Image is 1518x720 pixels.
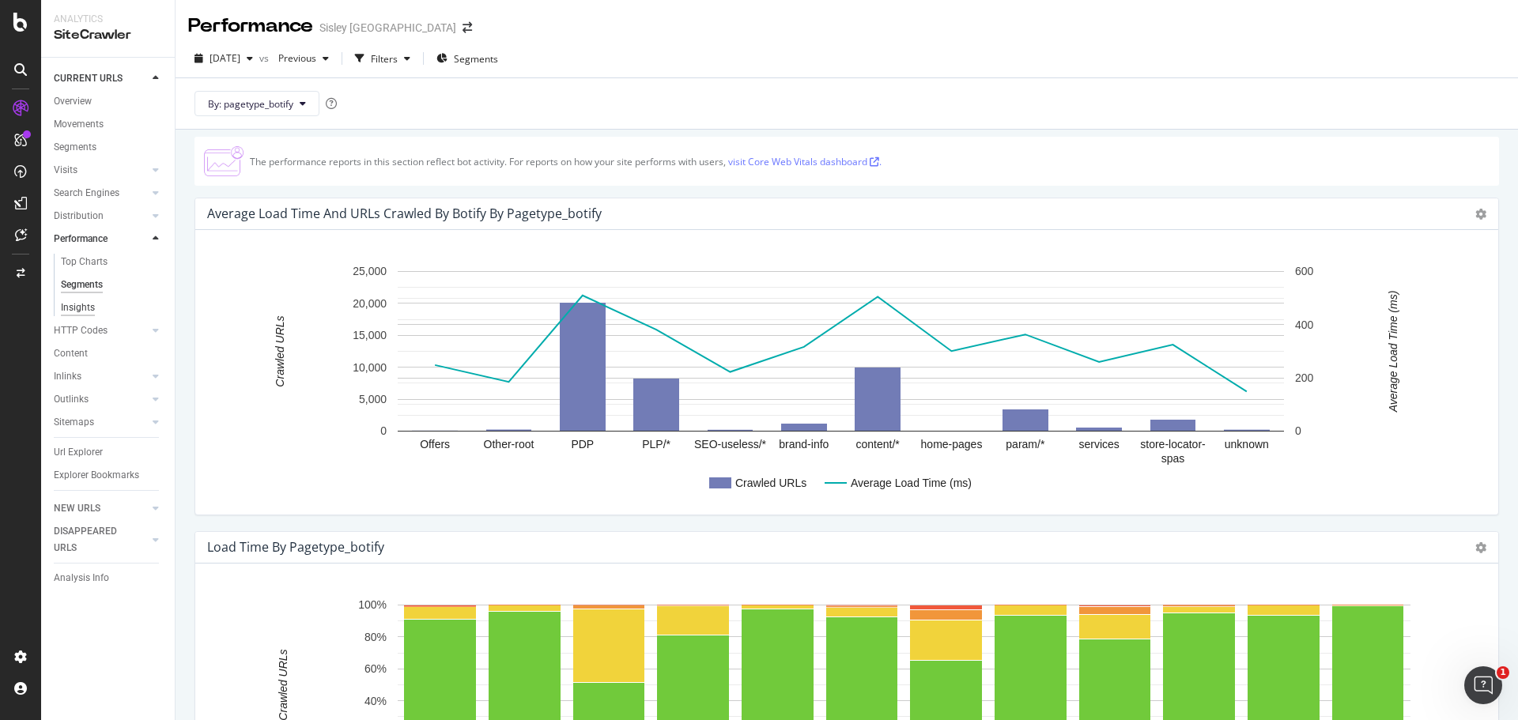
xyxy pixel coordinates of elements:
[364,631,387,643] text: 80%
[353,329,387,341] text: 15,000
[1078,438,1119,450] text: services
[54,162,77,179] div: Visits
[735,477,806,489] text: Crawled URLs
[61,300,164,316] a: Insights
[54,185,148,202] a: Search Engines
[54,116,104,133] div: Movements
[54,208,104,224] div: Distribution
[1497,666,1509,679] span: 1
[54,523,148,556] a: DISAPPEARED URLS
[728,155,882,168] a: visit Core Web Vitals dashboard .
[208,255,1474,502] svg: A chart.
[1387,291,1399,413] text: Average Load Time (ms)
[921,438,983,450] text: home-pages
[54,570,109,586] div: Analysis Info
[54,162,148,179] a: Visits
[54,368,148,385] a: Inlinks
[642,438,670,450] text: PLP/*
[353,297,387,310] text: 20,000
[207,537,384,558] h4: Load Time by pagetype_botify
[188,46,259,71] button: [DATE]
[207,203,602,224] h4: Average Load Time and URLs Crawled by Botify by pagetype_botify
[61,254,108,270] div: Top Charts
[277,649,289,720] text: Crawled URLs
[54,414,94,431] div: Sitemaps
[380,424,387,437] text: 0
[364,662,387,675] text: 60%
[359,393,387,405] text: 5,000
[54,391,89,408] div: Outlinks
[1140,438,1206,450] text: store-locator-
[54,70,148,87] a: CURRENT URLS
[204,146,244,176] img: CjTTJyXI.png
[54,368,81,385] div: Inlinks
[54,93,164,110] a: Overview
[463,22,472,33] div: arrow-right-arrow-left
[54,345,164,362] a: Content
[1225,438,1269,450] text: unknown
[54,467,164,484] a: Explorer Bookmarks
[851,477,972,489] text: Average Load Time (ms)
[54,467,139,484] div: Explorer Bookmarks
[54,13,162,26] div: Analytics
[54,26,162,44] div: SiteCrawler
[274,315,286,386] text: Crawled URLs
[54,93,92,110] div: Overview
[1295,424,1301,437] text: 0
[571,438,594,450] text: PDP
[54,208,148,224] a: Distribution
[430,46,504,71] button: Segments
[54,500,100,517] div: NEW URLS
[61,277,164,293] a: Segments
[54,523,134,556] div: DISAPPEARED URLS
[484,438,534,450] text: Other-root
[1295,265,1314,277] text: 600
[1295,371,1314,384] text: 200
[1464,666,1502,704] iframe: Intercom live chat
[1295,319,1314,331] text: 400
[250,155,882,168] div: The performance reports in this section reflect bot activity. For reports on how your site perfor...
[349,46,417,71] button: Filters
[358,598,387,611] text: 100%
[61,277,103,293] div: Segments
[54,185,119,202] div: Search Engines
[54,231,148,247] a: Performance
[353,361,387,374] text: 10,000
[54,345,88,362] div: Content
[319,20,456,36] div: Sisley [GEOGRAPHIC_DATA]
[61,254,164,270] a: Top Charts
[856,438,901,450] text: content/*
[694,438,767,450] text: SEO-useless/*
[272,51,316,65] span: Previous
[364,695,387,707] text: 40%
[188,13,313,40] div: Performance
[1161,452,1185,465] text: spas
[259,51,272,65] span: vs
[54,570,164,586] a: Analysis Info
[272,46,335,71] button: Previous
[54,391,148,408] a: Outlinks
[61,300,95,316] div: Insights
[54,139,96,156] div: Segments
[54,322,108,339] div: HTTP Codes
[1475,542,1486,553] i: Options
[54,444,164,461] a: Url Explorer
[54,500,148,517] a: NEW URLS
[54,70,123,87] div: CURRENT URLS
[420,438,450,450] text: Offers
[371,52,398,66] div: Filters
[454,52,498,66] span: Segments
[779,438,829,450] text: brand-info
[54,116,164,133] a: Movements
[54,322,148,339] a: HTTP Codes
[54,444,103,461] div: Url Explorer
[1006,438,1045,450] text: param/*
[54,139,164,156] a: Segments
[194,91,319,116] button: By: pagetype_botify
[353,265,387,277] text: 25,000
[210,51,240,65] span: 2025 Sep. 8th
[208,97,293,111] span: By: pagetype_botify
[54,231,108,247] div: Performance
[1475,209,1486,220] i: Options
